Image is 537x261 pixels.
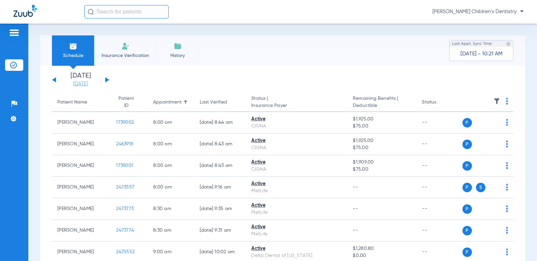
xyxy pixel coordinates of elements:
[99,52,151,59] span: Insurance Verification
[353,102,411,109] span: Deductible
[13,5,37,17] img: Zuub Logo
[251,123,342,130] div: CIGNA
[506,205,508,212] img: group-dot-blue.svg
[506,98,508,105] img: group-dot-blue.svg
[200,99,227,106] div: Last Verified
[52,177,111,198] td: [PERSON_NAME]
[503,229,537,261] iframe: Chat Widget
[116,185,134,190] span: 2473557
[251,116,342,123] div: Active
[251,202,342,209] div: Active
[506,119,508,126] img: group-dot-blue.svg
[353,245,411,252] span: $1,280.80
[251,252,342,259] div: Delta Dental of [US_STATE]
[353,159,411,166] span: $1,909.00
[462,248,472,257] span: P
[153,99,181,106] div: Appointment
[493,98,500,105] img: filter.svg
[148,198,194,220] td: 8:30 AM
[57,99,87,106] div: Patient Name
[353,228,358,233] span: --
[200,99,241,106] div: Last Verified
[353,252,411,259] span: $0.00
[251,137,342,144] div: Active
[462,161,472,171] span: P
[148,112,194,134] td: 8:00 AM
[116,142,133,146] span: 2463918
[116,163,133,168] span: 1739001
[174,42,182,50] img: History
[52,198,111,220] td: [PERSON_NAME]
[353,137,411,144] span: $1,925.00
[353,185,358,190] span: --
[432,8,524,15] span: [PERSON_NAME] Children's Dentistry
[452,40,492,47] span: Last Appt. Sync Time:
[251,245,342,252] div: Active
[57,52,89,59] span: Schedule
[148,220,194,241] td: 8:30 AM
[69,42,77,50] img: Schedule
[60,81,101,87] a: [DATE]
[462,204,472,214] span: P
[116,95,142,109] div: Patient ID
[506,162,508,169] img: group-dot-blue.svg
[251,187,342,195] div: MetLife
[116,228,134,233] span: 2473774
[417,93,462,112] th: Status
[194,198,246,220] td: [DATE] 9:35 AM
[251,144,342,151] div: CIGNA
[462,183,472,192] span: P
[417,155,462,177] td: --
[353,144,411,151] span: $75.00
[417,198,462,220] td: --
[194,134,246,155] td: [DATE] 8:43 AM
[194,177,246,198] td: [DATE] 9:16 AM
[116,206,134,211] span: 2473773
[9,29,20,37] img: hamburger-icon
[417,177,462,198] td: --
[57,99,105,106] div: Patient Name
[148,155,194,177] td: 8:00 AM
[417,220,462,241] td: --
[417,112,462,134] td: --
[347,93,417,112] th: Remaining Benefits |
[251,102,342,109] span: Insurance Payer
[251,180,342,187] div: Active
[116,95,136,109] div: Patient ID
[506,184,508,191] img: group-dot-blue.svg
[60,72,101,87] li: [DATE]
[116,250,135,254] span: 2475552
[153,99,189,106] div: Appointment
[148,177,194,198] td: 8:00 AM
[353,166,411,173] span: $75.00
[251,159,342,166] div: Active
[84,5,169,19] input: Search for patients
[417,134,462,155] td: --
[460,51,503,57] span: [DATE] - 10:21 AM
[194,112,246,134] td: [DATE] 8:44 AM
[251,231,342,238] div: MetLife
[52,134,111,155] td: [PERSON_NAME]
[246,93,347,112] th: Status |
[116,120,134,125] span: 1739002
[353,123,411,130] span: $75.00
[353,206,358,211] span: --
[52,112,111,134] td: [PERSON_NAME]
[506,227,508,234] img: group-dot-blue.svg
[462,118,472,127] span: P
[251,224,342,231] div: Active
[88,9,94,15] img: Search Icon
[162,52,194,59] span: History
[194,220,246,241] td: [DATE] 9:31 AM
[462,226,472,235] span: P
[353,116,411,123] span: $1,925.00
[506,141,508,147] img: group-dot-blue.svg
[462,140,472,149] span: P
[121,42,130,50] img: Manual Insurance Verification
[476,183,485,192] span: S
[52,155,111,177] td: [PERSON_NAME]
[194,155,246,177] td: [DATE] 8:43 AM
[506,41,511,46] img: last sync help info
[148,134,194,155] td: 8:00 AM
